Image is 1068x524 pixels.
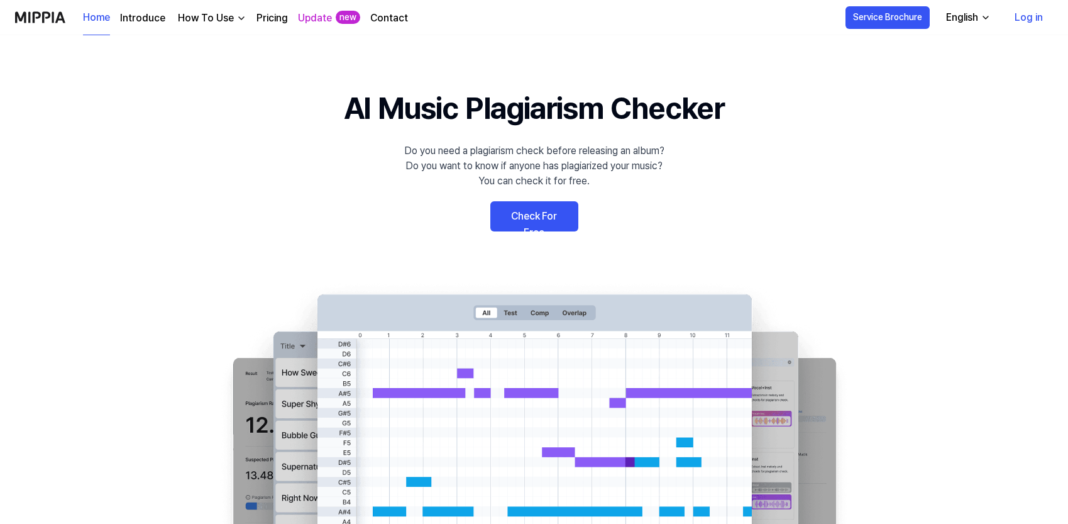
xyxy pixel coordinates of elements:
[83,1,110,35] a: Home
[936,5,998,30] button: English
[120,11,165,26] a: Introduce
[370,11,408,26] a: Contact
[175,11,246,26] button: How To Use
[256,11,288,26] a: Pricing
[298,11,332,26] a: Update
[490,201,578,231] a: Check For Free
[944,10,981,25] div: English
[236,13,246,23] img: down
[175,11,236,26] div: How To Use
[404,143,664,189] div: Do you need a plagiarism check before releasing an album? Do you want to know if anyone has plagi...
[845,6,930,29] button: Service Brochure
[336,11,360,24] div: new
[344,86,724,131] h1: AI Music Plagiarism Checker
